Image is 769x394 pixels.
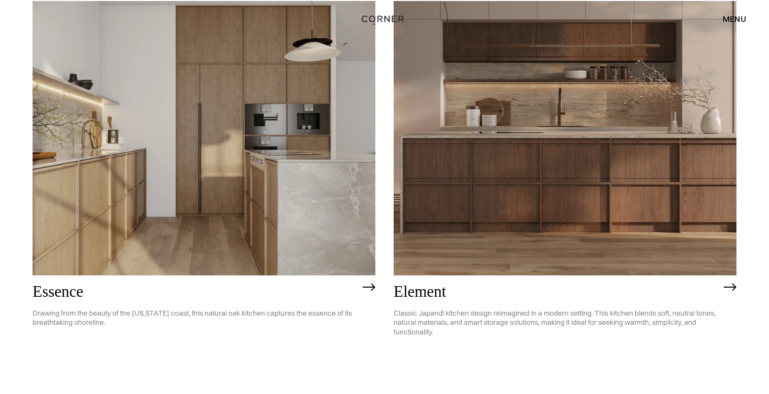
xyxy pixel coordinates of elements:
div: menu [723,15,746,23]
h2: Essence [33,283,358,300]
p: Classic Japandi kitchen design reimagined in a modern setting. This kitchen blends soft, neutral ... [394,301,719,345]
p: Drawing from the beauty of the [US_STATE] coast, this natural oak kitchen captures the essence of... [33,301,358,335]
h2: Element [394,283,719,300]
div: menu [713,10,746,27]
a: home [355,12,414,25]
